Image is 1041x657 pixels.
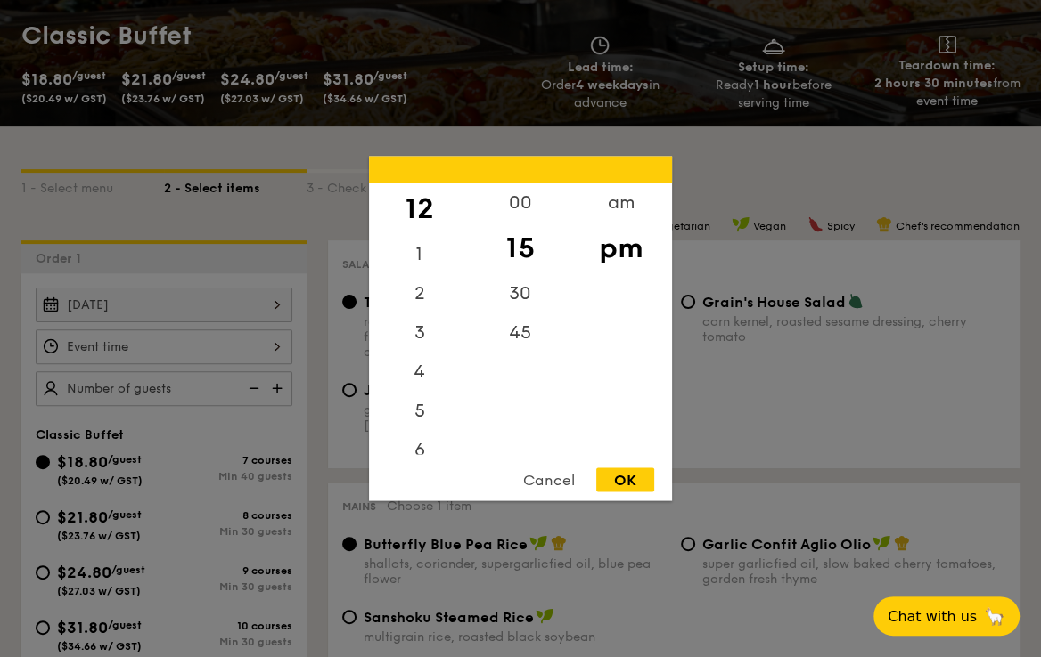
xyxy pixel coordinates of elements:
div: 15 [470,223,570,274]
div: 30 [470,274,570,313]
button: Chat with us🦙 [873,596,1020,636]
div: 45 [470,313,570,353]
div: 5 [369,392,470,431]
div: OK [596,468,654,492]
div: pm [570,223,671,274]
div: Cancel [505,468,593,492]
span: 🦙 [984,606,1005,627]
div: 1 [369,235,470,274]
div: 4 [369,353,470,392]
div: 6 [369,431,470,470]
div: am [570,183,671,223]
div: 2 [369,274,470,313]
div: 3 [369,313,470,353]
span: Chat with us [888,608,977,625]
div: 00 [470,183,570,223]
div: 12 [369,183,470,235]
